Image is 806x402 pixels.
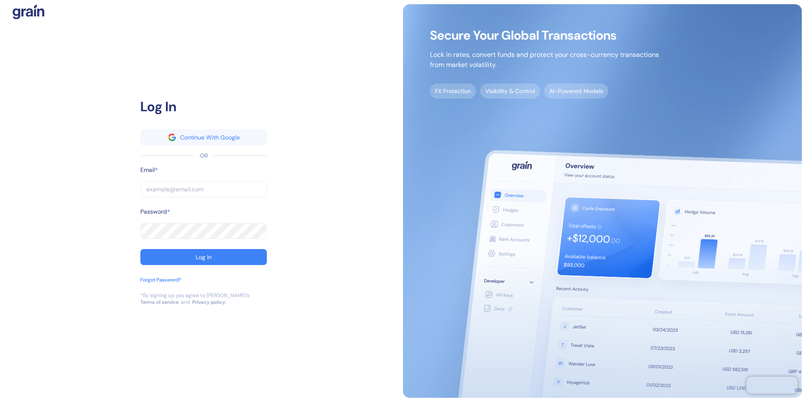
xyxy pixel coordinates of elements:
[403,4,802,398] img: signup-main-image
[430,31,659,40] span: Secure Your Global Transactions
[430,83,476,99] span: FX Protection
[181,299,190,306] div: and
[140,181,267,197] input: example@email.com
[140,96,267,117] div: Log In
[140,299,179,306] a: Terms of service
[747,377,798,394] iframe: Chatra live chat
[430,50,659,70] p: Lock in rates, convert funds and protect your cross-currency transactions from market volatility.
[544,83,608,99] span: AI-Powered Models
[140,276,181,292] button: Forgot Password?
[140,249,267,265] button: Log In
[140,129,267,145] button: googleContinue With Google
[140,166,155,174] label: Email
[168,134,176,141] img: google
[200,151,208,160] div: OR
[140,207,167,216] label: Password
[180,134,240,140] div: Continue With Google
[480,83,540,99] span: Visibility & Control
[140,276,181,284] div: Forgot Password?
[196,254,212,260] div: Log In
[13,4,44,19] img: logo
[140,292,250,299] div: *By signing up you agree to [PERSON_NAME]’s
[192,299,226,306] a: Privacy policy.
